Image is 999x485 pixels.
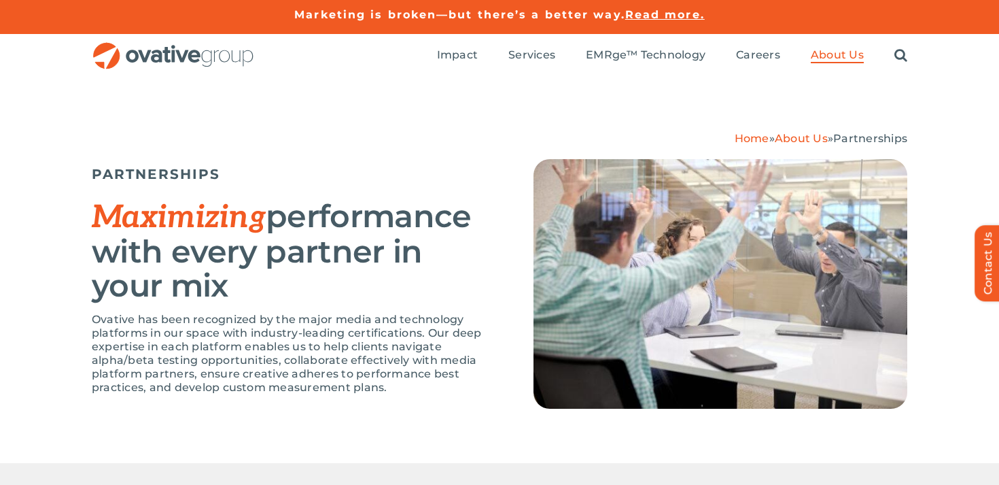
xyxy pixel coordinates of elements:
a: Marketing is broken—but there’s a better way. [294,8,625,21]
a: EMRge™ Technology [586,48,705,63]
span: Careers [736,48,780,62]
span: EMRge™ Technology [586,48,705,62]
p: Ovative has been recognized by the major media and technology platforms in our space with industr... [92,313,500,395]
span: About Us [811,48,864,62]
span: Partnerships [833,132,907,145]
img: Careers Collage 8 [533,159,907,409]
h2: performance with every partner in your mix [92,199,500,303]
a: Search [894,48,907,63]
a: Read more. [625,8,705,21]
a: Home [735,132,769,145]
a: About Us [775,132,828,145]
a: OG_Full_horizontal_RGB [92,41,255,54]
a: Careers [736,48,780,63]
a: Impact [437,48,478,63]
em: Maximizing [92,199,266,237]
span: Services [508,48,555,62]
span: » » [735,132,907,145]
h5: PARTNERSHIPS [92,166,500,182]
a: About Us [811,48,864,63]
a: Services [508,48,555,63]
span: Impact [437,48,478,62]
nav: Menu [437,34,907,78]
